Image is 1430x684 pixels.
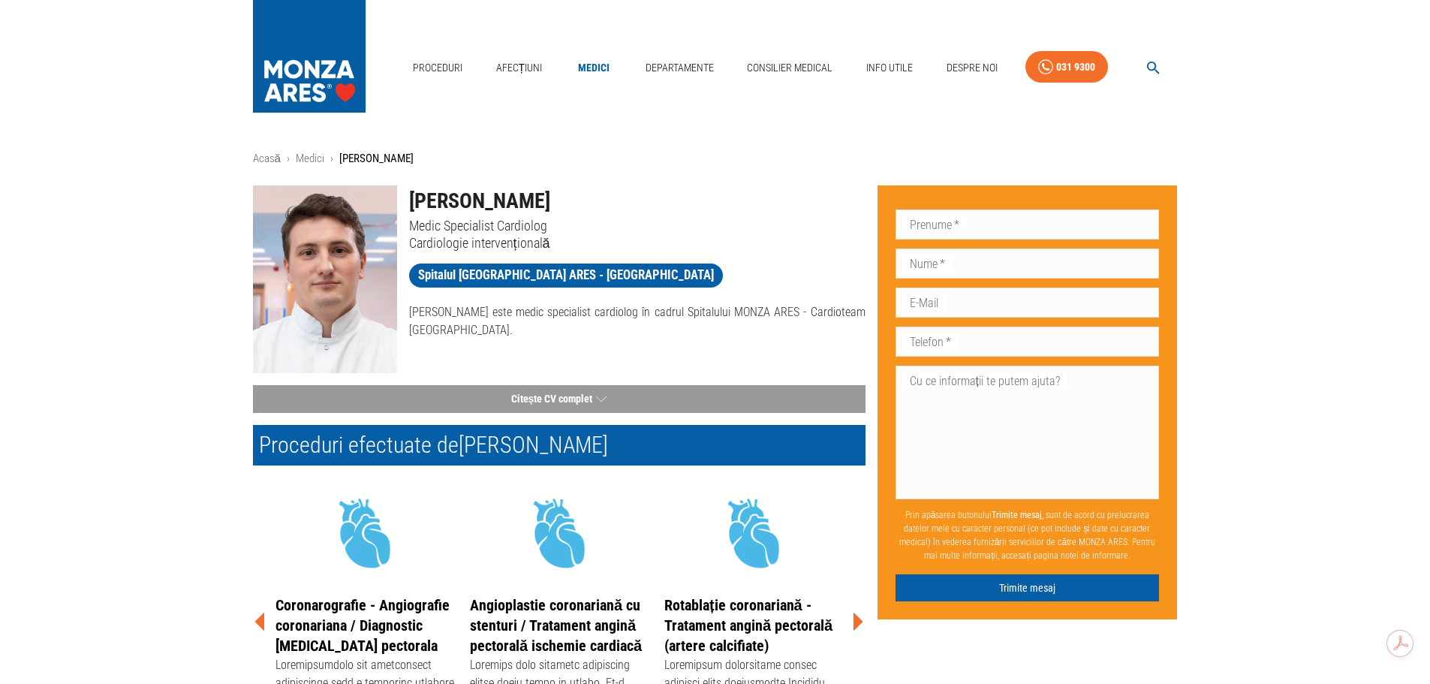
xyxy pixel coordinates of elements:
[409,264,723,288] a: Spitalul [GEOGRAPHIC_DATA] ARES - [GEOGRAPHIC_DATA]
[253,425,866,466] h2: Proceduri efectuate de [PERSON_NAME]
[253,152,281,165] a: Acasă
[330,150,333,167] li: ›
[470,596,642,655] a: Angioplastie coronariană cu stenturi / Tratament angină pectorală ischemie cardiacă
[253,385,866,413] button: Citește CV complet
[640,53,720,83] a: Departamente
[253,185,397,373] img: Dr. Mihai Cocoi
[860,53,919,83] a: Info Utile
[896,574,1160,602] button: Trimite mesaj
[253,150,1178,167] nav: breadcrumb
[296,152,324,165] a: Medici
[992,510,1042,520] b: Trimite mesaj
[409,234,866,252] p: Cardiologie intervențională
[1056,58,1095,77] div: 031 9300
[896,502,1160,568] p: Prin apăsarea butonului , sunt de acord cu prelucrarea datelor mele cu caracter personal (ce pot ...
[407,53,468,83] a: Proceduri
[409,185,866,217] h1: [PERSON_NAME]
[664,596,832,655] a: Rotablație coronariană - Tratament angină pectorală (artere calcifiate)
[287,150,290,167] li: ›
[275,596,450,655] a: Coronarografie - Angiografie coronariana / Diagnostic [MEDICAL_DATA] pectorala
[490,53,549,83] a: Afecțiuni
[409,303,866,339] p: [PERSON_NAME] este medic specialist cardiolog în cadrul Spitalului MONZA ARES - Cardioteam [GEOGR...
[409,217,866,234] p: Medic Specialist Cardiolog
[409,266,723,285] span: Spitalul [GEOGRAPHIC_DATA] ARES - [GEOGRAPHIC_DATA]
[570,53,618,83] a: Medici
[741,53,838,83] a: Consilier Medical
[1025,51,1108,83] a: 031 9300
[941,53,1004,83] a: Despre Noi
[339,150,414,167] p: [PERSON_NAME]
